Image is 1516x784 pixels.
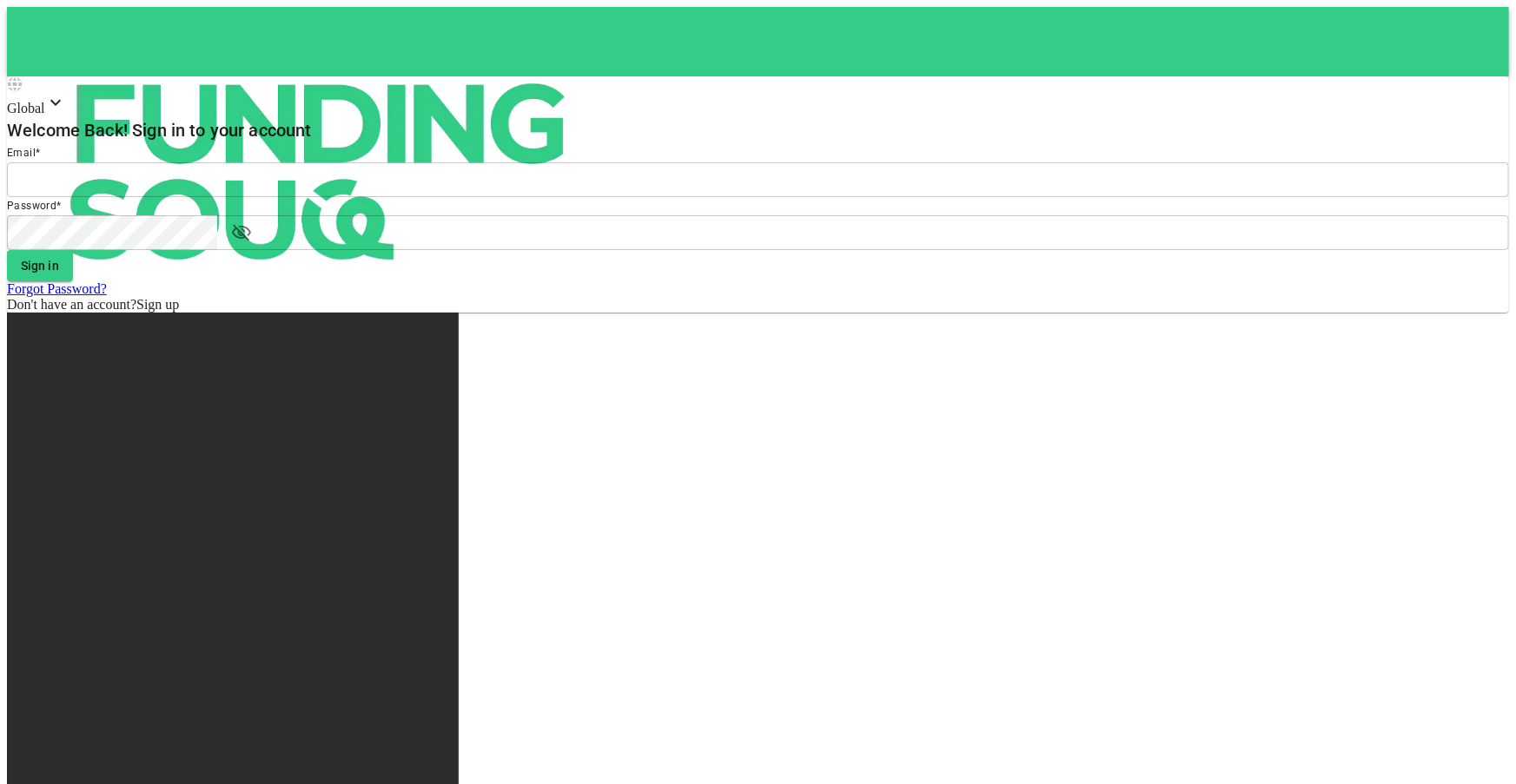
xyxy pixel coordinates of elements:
[7,7,632,337] img: logo
[7,200,56,212] span: Password
[7,250,73,281] button: Sign in
[128,120,312,141] span: Sign in to your account
[136,297,179,312] span: Sign up
[7,7,1509,76] a: logo
[7,297,136,312] span: Don't have an account?
[7,162,1509,197] input: email
[7,120,128,141] span: Welcome Back!
[7,147,36,159] span: Email
[7,92,1509,116] div: Global
[7,215,217,250] input: password
[7,281,107,296] a: Forgot Password?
